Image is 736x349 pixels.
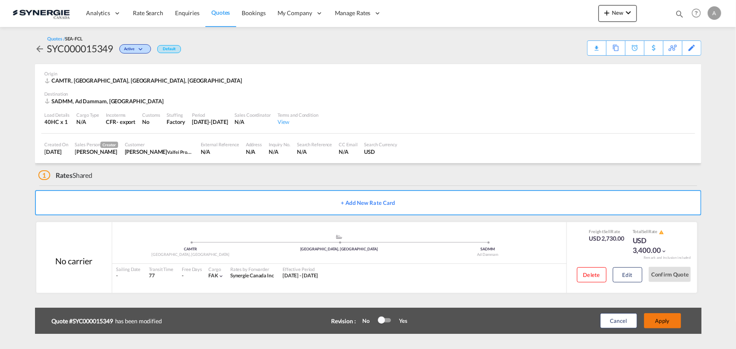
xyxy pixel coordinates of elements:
div: Incoterms [106,112,135,118]
div: - [116,272,141,279]
div: Load Details [45,112,70,118]
div: [GEOGRAPHIC_DATA], [GEOGRAPHIC_DATA] [116,252,265,258]
md-icon: icon-chevron-down [661,248,667,254]
md-icon: icon-alert [659,230,664,235]
button: Edit [613,267,642,282]
span: [DATE] - [DATE] [283,272,318,279]
div: 31 Oct 2025 [192,118,228,126]
span: Manage Rates [335,9,371,17]
div: Free Days [182,266,202,272]
button: Cancel [600,313,637,328]
div: No [142,118,160,126]
div: SADMM, Ad Dammam, Asia Pacific [45,97,166,105]
div: Ad Dammam [413,252,562,258]
img: 1f56c880d42311ef80fc7dca854c8e59.png [13,4,70,23]
div: Cargo [208,266,224,272]
div: Alexandra Veilleux [125,148,194,156]
div: [GEOGRAPHIC_DATA], [GEOGRAPHIC_DATA] [265,247,413,252]
span: Synergie Canada Inc [230,272,274,279]
div: Inquiry No. [269,141,290,148]
div: N/A [269,148,290,156]
div: Address [246,141,262,148]
div: External Reference [201,141,239,148]
div: Synergie Canada Inc [230,272,274,279]
span: Sell [604,229,611,234]
div: Sales Person [75,141,118,148]
md-icon: icon-chevron-down [137,47,147,52]
div: Stuffing [167,112,185,118]
div: Search Reference [297,141,332,148]
span: Sell [642,229,649,234]
div: USD 2,730.00 [589,234,624,243]
div: No carrier [55,255,92,267]
md-icon: icon-download [592,42,602,48]
span: 1 [38,170,51,180]
span: New [602,9,634,16]
div: Default [157,45,181,53]
div: Effective Period [283,266,318,272]
div: USD 3,400.00 [633,236,675,256]
span: FAK [208,272,218,279]
div: A [708,6,721,20]
div: - export [116,118,135,126]
div: Shared [38,171,93,180]
span: My Company [278,9,312,17]
div: 77 [149,272,173,279]
span: Analytics [86,9,110,17]
div: Revision : [331,317,356,325]
div: N/A [246,148,262,156]
button: Apply [644,313,681,328]
md-icon: icon-chevron-down [218,273,224,279]
span: Rates [56,171,73,179]
div: 9 Oct 2025 [45,148,68,156]
button: + Add New Rate Card [35,190,701,215]
div: Quote PDF is not available at this time [592,41,602,48]
div: Factory Stuffing [167,118,185,126]
div: CC Email [339,141,357,148]
div: Change Status Here [119,44,151,54]
div: SADMM [413,247,562,252]
b: Quote #SYC000015349 [52,317,115,325]
div: - [182,272,183,279]
button: icon-plus 400-fgNewicon-chevron-down [599,5,637,22]
div: Total Rate [633,228,675,235]
div: Quotes /SEA-FCL [48,35,83,42]
div: Terms and Condition [278,112,318,118]
md-icon: icon-arrow-left [35,44,45,54]
div: Created On [45,141,68,148]
button: icon-alert [658,229,664,235]
div: Freight Rate [589,228,624,234]
div: Period [192,112,228,118]
span: Creator [100,142,118,148]
div: Transit Time [149,266,173,272]
div: Remark and Inclusion included [637,255,697,260]
div: Help [689,6,708,21]
span: CAMTR, [GEOGRAPHIC_DATA], [GEOGRAPHIC_DATA], [GEOGRAPHIC_DATA] [52,77,243,84]
div: SYC000015349 [47,42,113,55]
div: Adriana Groposila [75,148,118,156]
span: Valfei Products Inc. [167,148,205,155]
div: Customs [142,112,160,118]
div: CFR [106,118,116,126]
div: Sales Coordinator [235,112,271,118]
span: Help [689,6,704,20]
div: Cargo Type [76,112,99,118]
div: No [358,317,378,325]
div: CAMTR [116,247,265,252]
div: Origin [45,70,692,77]
div: Change Status Here [113,42,153,55]
div: icon-magnify [675,9,684,22]
button: Confirm Quote [649,267,691,282]
span: Quotes [211,9,230,16]
div: Destination [45,91,692,97]
div: View [278,118,318,126]
div: 40HC x 1 [45,118,70,126]
button: Delete [577,267,607,282]
div: N/A [201,148,239,156]
div: CAMTR, Montreal, QC, Americas [45,77,245,84]
div: Yes [391,317,408,325]
div: N/A [297,148,332,156]
div: Customer [125,141,194,148]
md-icon: assets/icons/custom/ship-fill.svg [334,235,344,239]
